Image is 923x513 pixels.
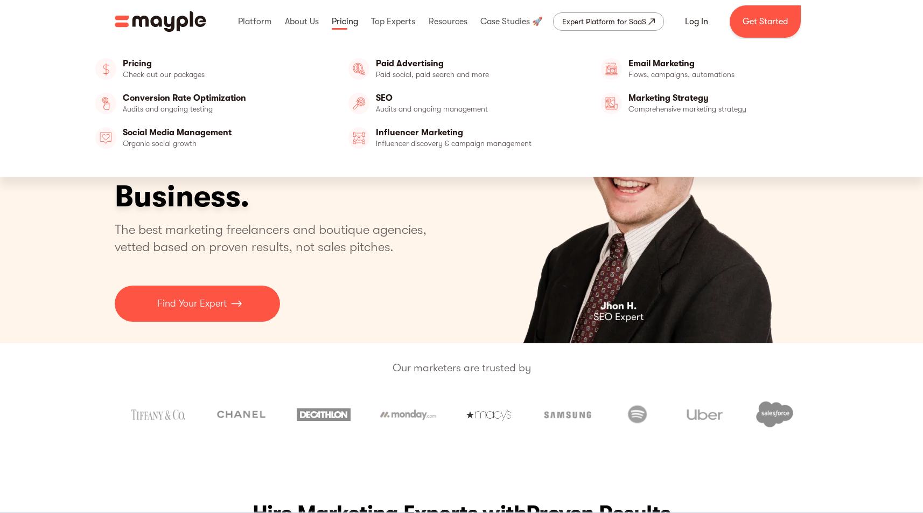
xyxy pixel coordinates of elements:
div: 4 of 4 [472,43,808,343]
div: v 4.0.25 [30,17,53,26]
div: Platform [235,4,274,39]
div: Pricing [329,4,361,39]
div: Expert Platform for SaaS [562,15,646,28]
img: tab_domain_overview_orange.svg [31,63,40,71]
a: Expert Platform for SaaS [553,12,664,31]
img: logo_orange.svg [17,17,26,26]
a: Find Your Expert [115,286,280,322]
p: Find Your Expert [157,296,227,311]
div: carousel [472,43,808,343]
img: Mayple logo [115,11,206,32]
p: The best marketing freelancers and boutique agencies, vetted based on proven results, not sales p... [115,221,439,255]
div: Domain: [DOMAIN_NAME] [28,28,118,37]
a: Log In [672,9,721,34]
div: Top Experts [368,4,418,39]
div: About Us [282,4,321,39]
iframe: Chat Widget [729,388,923,513]
div: Resources [426,4,470,39]
a: home [115,11,206,32]
img: tab_keywords_by_traffic_grey.svg [109,63,117,71]
div: Domain Overview [43,64,96,71]
a: Get Started [730,5,801,38]
div: Keywords by Traffic [121,64,178,71]
img: website_grey.svg [17,28,26,37]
